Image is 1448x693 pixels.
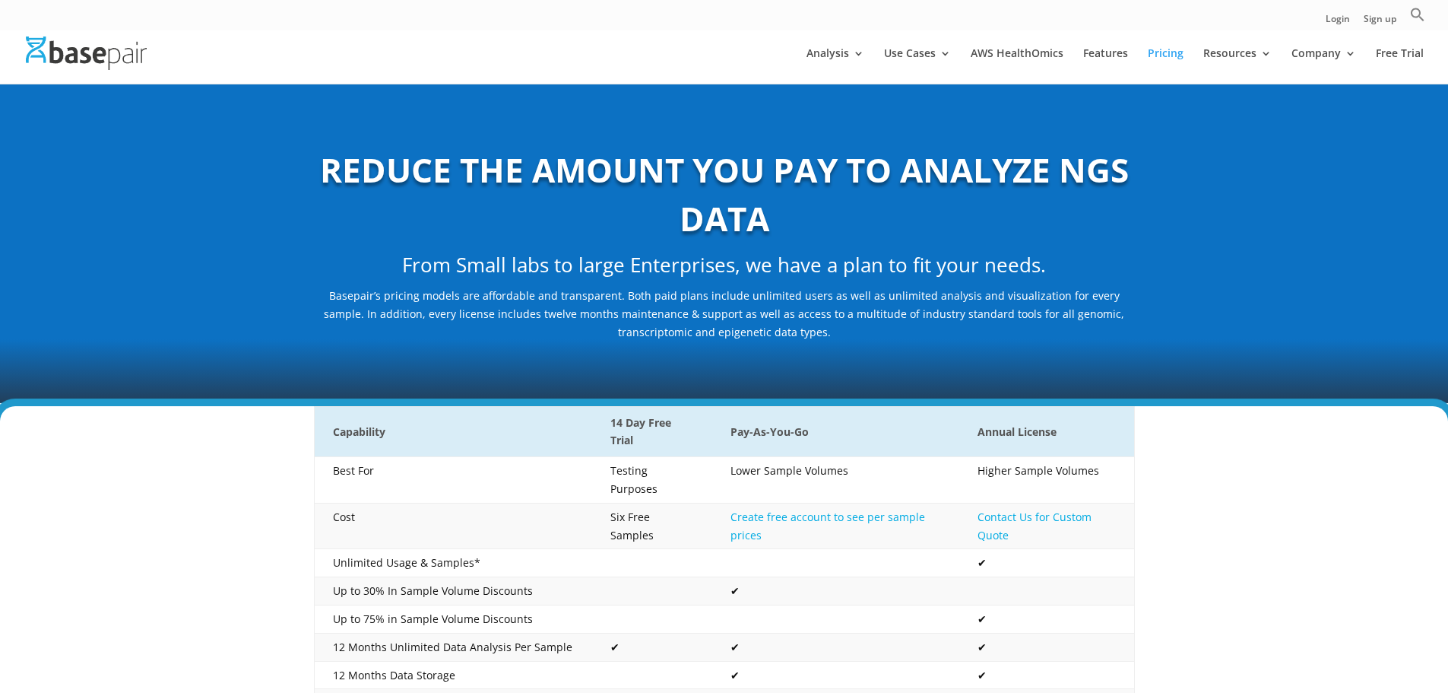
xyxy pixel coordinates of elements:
[959,549,1134,577] td: ✔
[730,510,925,542] a: Create free account to see per sample prices
[1376,48,1424,84] a: Free Trial
[1203,48,1272,84] a: Resources
[712,661,959,689] td: ✔
[884,48,951,84] a: Use Cases
[314,606,592,634] td: Up to 75% in Sample Volume Discounts
[712,406,959,457] th: Pay-As-You-Go
[959,457,1134,504] td: Higher Sample Volumes
[314,457,592,504] td: Best For
[1291,48,1356,84] a: Company
[1410,7,1425,22] svg: Search
[592,406,712,457] th: 14 Day Free Trial
[592,457,712,504] td: Testing Purposes
[959,633,1134,661] td: ✔
[314,406,592,457] th: Capability
[977,510,1092,542] a: Contact Us for Custom Quote
[1148,48,1183,84] a: Pricing
[959,606,1134,634] td: ✔
[1083,48,1128,84] a: Features
[712,577,959,606] td: ✔
[320,147,1129,241] b: REDUCE THE AMOUNT YOU PAY TO ANALYZE NGS DATA
[314,549,592,577] td: Unlimited Usage & Samples*
[959,661,1134,689] td: ✔
[1326,14,1350,30] a: Login
[314,577,592,606] td: Up to 30% In Sample Volume Discounts
[314,633,592,661] td: 12 Months Unlimited Data Analysis Per Sample
[959,406,1134,457] th: Annual License
[712,633,959,661] td: ✔
[806,48,864,84] a: Analysis
[971,48,1063,84] a: AWS HealthOmics
[314,661,592,689] td: 12 Months Data Storage
[1410,7,1425,30] a: Search Icon Link
[592,503,712,549] td: Six Free Samples
[1364,14,1396,30] a: Sign up
[712,457,959,504] td: Lower Sample Volumes
[26,37,147,69] img: Basepair
[592,633,712,661] td: ✔
[314,251,1135,288] h2: From Small labs to large Enterprises, we have a plan to fit your needs.
[324,288,1124,339] span: Basepair’s pricing models are affordable and transparent. Both paid plans include unlimited users...
[314,503,592,549] td: Cost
